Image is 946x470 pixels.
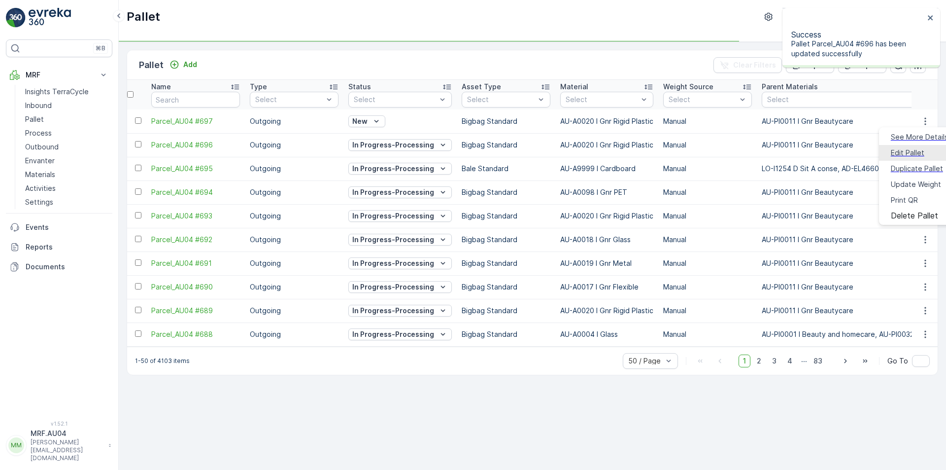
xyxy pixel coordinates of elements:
p: ⌘B [96,44,105,52]
p: AU-A0018 I Gnr Glass [560,235,653,245]
p: Select [669,95,737,105]
span: Print QR [891,195,918,205]
p: Manual [663,211,752,221]
button: In Progress-Processing [348,257,452,269]
p: AU-A0017 I Gnr Flexible [560,282,653,292]
p: In Progress-Processing [352,258,434,268]
a: Process [21,126,112,140]
a: Events [6,217,112,237]
p: Bigbag Standard [462,187,550,197]
a: Outbound [21,140,112,154]
p: MRF.AU04 [31,429,103,438]
p: Type [250,82,267,92]
p: Settings [25,197,53,207]
p: AU-A0020 I Gnr Rigid Plastic [560,211,653,221]
p: Manual [663,116,752,126]
p: Activities [25,183,56,193]
p: Outgoing [250,187,338,197]
button: Add [166,59,201,71]
p: Weight Source [663,82,713,92]
span: Go To [887,356,908,366]
p: AU-A0020 I Gnr Rigid Plastic [560,140,653,150]
p: Select [566,95,638,105]
p: Manual [663,258,752,268]
p: Status [348,82,371,92]
a: Parcel_AU04 #692 [151,235,240,245]
p: Outgoing [250,140,338,150]
span: 83 [809,355,827,367]
p: Events [26,222,108,232]
a: Insights TerraCycle [21,85,112,99]
a: Parcel_AU04 #695 [151,164,240,174]
p: AU-A0020 I Gnr Rigid Plastic [560,306,653,316]
p: Select [467,95,535,105]
button: In Progress-Processing [348,305,452,317]
p: Bigbag Standard [462,329,550,339]
button: In Progress-Processing [348,281,452,293]
a: Parcel_AU04 #697 [151,116,240,126]
p: Pallet [127,9,160,25]
p: AU-A0020 I Gnr Rigid Plastic [560,116,653,126]
a: Parcel_AU04 #691 [151,258,240,268]
span: Parcel_AU04 #688 [151,329,240,339]
p: Asset Type [462,82,501,92]
p: Bigbag Standard [462,306,550,316]
p: Select [255,95,323,105]
p: Materials [25,170,55,180]
p: Manual [663,164,752,174]
button: MRF [6,65,112,85]
span: Parcel_AU04 #689 [151,306,240,316]
p: Outgoing [250,211,338,221]
button: New [348,115,385,127]
button: In Progress-Processing [348,163,452,175]
p: Inbound [25,101,52,110]
span: Parcel_AU04 #694 [151,187,240,197]
a: Edit Pallet [891,148,924,158]
p: Outgoing [250,116,338,126]
p: Parent Materials [762,82,818,92]
span: 1 [739,355,750,367]
p: Material [560,82,588,92]
button: close [927,14,934,23]
p: AU-A0019 I Gnr Metal [560,258,653,268]
p: Bigbag Standard [462,116,550,126]
button: In Progress-Processing [348,139,452,151]
img: logo [6,8,26,28]
span: 4 [783,355,797,367]
input: Search [151,92,240,108]
span: Delete Pallet [891,211,938,220]
button: In Progress-Processing [348,186,452,198]
a: Activities [21,181,112,195]
span: v 1.52.1 [6,421,112,427]
p: ... [801,355,807,367]
p: Bigbag Standard [462,211,550,221]
p: Documents [26,262,108,272]
span: Parcel_AU04 #693 [151,211,240,221]
p: Reports [26,242,108,252]
p: Bigbag Standard [462,140,550,150]
p: Clear Filters [733,60,776,70]
p: Pallet [25,114,44,124]
p: In Progress-Processing [352,282,434,292]
a: Settings [21,195,112,209]
p: Outbound [25,142,59,152]
p: Manual [663,282,752,292]
p: Manual [663,306,752,316]
p: Outgoing [250,235,338,245]
p: AU-A9999 I Cardboard [560,164,653,174]
a: Materials [21,168,112,181]
a: Parcel_AU04 #690 [151,282,240,292]
a: Parcel_AU04 #696 [151,140,240,150]
p: Manual [663,329,752,339]
p: Outgoing [250,282,338,292]
a: Pallet [21,112,112,126]
p: Manual [663,235,752,245]
p: Bigbag Standard [462,258,550,268]
div: MM [8,437,24,453]
p: Manual [663,187,752,197]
